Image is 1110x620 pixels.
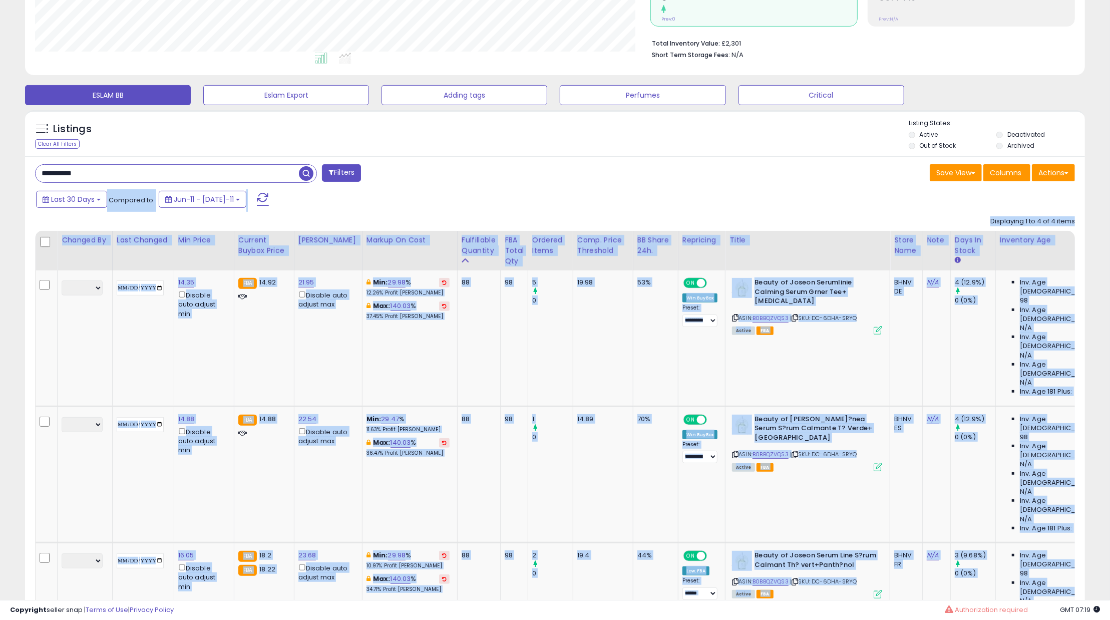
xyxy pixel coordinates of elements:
div: Disable auto adjust max [298,426,354,446]
b: Min: [373,277,388,287]
a: Privacy Policy [130,605,174,614]
span: N/A [1020,324,1032,333]
label: Active [920,130,938,139]
span: All listings currently available for purchase on Amazon [732,463,755,472]
span: N/A [1020,378,1032,387]
span: 2025-08-11 07:19 GMT [1060,605,1100,614]
div: 0 [532,569,573,578]
a: B0BBQZVQS3 [753,314,789,323]
button: Perfumes [560,85,725,105]
span: | SKU: DC-6DHA-SRYQ [790,577,857,585]
span: FBA [757,327,774,335]
small: Prev: N/A [879,16,898,22]
b: Short Term Storage Fees: [652,51,730,59]
p: 11.63% Profit [PERSON_NAME] [366,426,450,433]
div: 88 [462,278,493,287]
small: FBA [238,565,257,576]
span: Jun-11 - [DATE]-11 [174,194,234,204]
p: 10.97% Profit [PERSON_NAME] [366,562,450,569]
small: FBA [238,278,257,289]
div: BHNV ES [894,415,915,433]
div: 14.89 [577,415,625,424]
div: Disable auto adjust min [178,289,226,319]
div: 4 (12.9%) [955,415,995,424]
button: Jun-11 - [DATE]-11 [159,191,246,208]
button: Eslam Export [203,85,369,105]
div: 88 [462,415,493,424]
p: 34.71% Profit [PERSON_NAME] [366,586,450,593]
span: All listings currently available for purchase on Amazon [732,590,755,598]
span: 18.22 [259,564,275,574]
div: Preset: [682,577,718,600]
span: Compared to: [109,195,155,205]
span: 14.92 [259,277,276,287]
div: Preset: [682,441,718,464]
label: Out of Stock [920,141,956,150]
a: 29.47 [381,414,399,424]
a: 29.98 [388,277,406,287]
div: 4 (12.9%) [955,278,995,287]
p: 37.45% Profit [PERSON_NAME] [366,313,450,320]
label: Archived [1007,141,1034,150]
div: Title [729,235,886,245]
div: 2 [532,551,573,560]
a: 21.95 [298,277,314,287]
span: Inv. Age 181 Plus: [1020,387,1072,396]
div: Win BuyBox [682,430,718,439]
div: Comp. Price Threshold [577,235,629,256]
b: Total Inventory Value: [652,39,720,48]
img: 4130Zk4cedL._SL40_.jpg [732,551,752,571]
a: N/A [927,277,939,287]
div: Disable auto adjust max [298,562,354,582]
img: 4130Zk4cedL._SL40_.jpg [732,278,752,298]
div: Low. FBA [682,566,709,575]
button: Save View [930,164,982,181]
div: 44% [637,551,670,560]
img: 4130Zk4cedL._SL40_.jpg [732,415,752,435]
span: N/A [1020,487,1032,496]
a: B0BBQZVQS3 [753,450,789,459]
a: 14.35 [178,277,195,287]
span: | SKU: DC-6DHA-SRYQ [790,314,857,322]
b: Max: [373,301,391,311]
p: Listing States: [909,119,1085,128]
div: [PERSON_NAME] [298,235,358,245]
div: 0 [532,433,573,442]
span: N/A [1020,351,1032,360]
a: 22.54 [298,414,317,424]
div: Preset: [682,304,718,327]
span: ON [684,279,697,287]
div: FBA Total Qty [505,235,524,266]
button: Critical [738,85,904,105]
th: CSV column name: cust_attr_2_Changed by [58,231,113,270]
div: % [366,438,450,457]
span: ON [684,552,697,560]
div: 0 (0%) [955,569,995,578]
b: Min: [366,414,382,424]
div: 88 [462,551,493,560]
h5: Listings [53,122,92,136]
th: The percentage added to the cost of goods (COGS) that forms the calculator for Min & Max prices. [362,231,457,270]
div: Current Buybox Price [238,235,290,256]
span: | SKU: DC-6DHA-SRYQ [790,450,857,458]
span: 14.88 [259,414,276,424]
span: N/A [731,50,744,60]
button: ESLAM BB [25,85,191,105]
a: 140.03 [391,301,411,311]
div: Disable auto adjust min [178,562,226,591]
span: FBA [757,463,774,472]
span: FBA [757,590,774,598]
div: Ordered Items [532,235,569,256]
div: 0 (0%) [955,296,995,305]
div: BHNV DE [894,278,915,296]
div: Store Name [894,235,918,256]
span: OFF [705,415,721,424]
div: 1 [532,415,573,424]
div: BHNV FR [894,551,915,569]
div: Changed by [62,235,108,245]
div: 19.98 [577,278,625,287]
button: Adding tags [382,85,547,105]
span: Last 30 Days [51,194,95,204]
span: 98 [1020,433,1028,442]
span: OFF [705,279,721,287]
